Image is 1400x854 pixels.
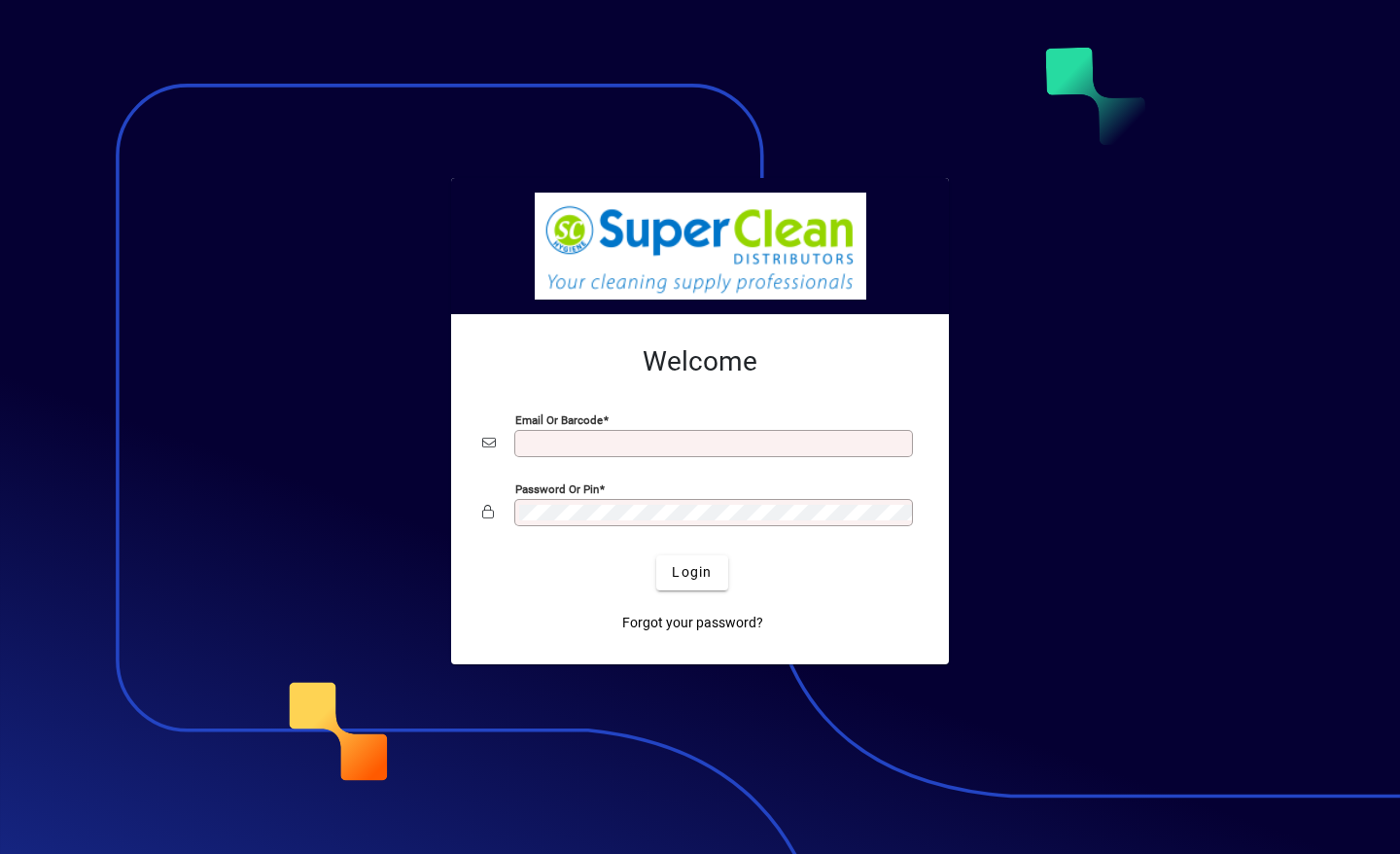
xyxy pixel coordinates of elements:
button: Login [656,555,727,590]
mat-label: Password or Pin [515,481,599,495]
a: Forgot your password? [614,606,771,641]
span: Forgot your password? [622,613,763,633]
span: Login [672,562,712,583]
mat-label: Email or Barcode [515,412,603,426]
h2: Welcome [482,345,918,378]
